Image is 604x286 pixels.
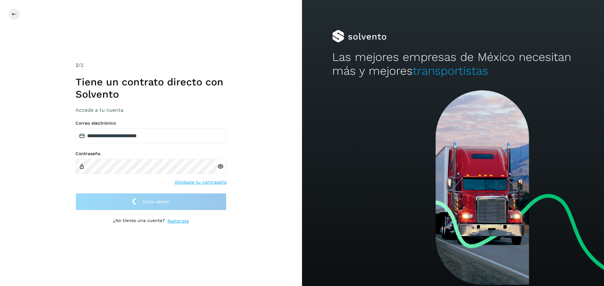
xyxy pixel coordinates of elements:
h1: Tiene un contrato directo con Solvento [75,76,226,100]
span: transportistas [413,64,488,78]
span: Inicia sesión [143,199,170,204]
button: Inicia sesión [75,193,226,210]
a: Olvidaste tu contraseña [175,179,226,186]
h3: Accede a tu cuenta [75,107,226,113]
p: ¿No tienes una cuenta? [113,218,165,224]
label: Contraseña [75,151,226,156]
label: Correo electrónico [75,121,226,126]
a: Regístrate [167,218,189,224]
span: 2 [75,62,78,68]
h2: Las mejores empresas de México necesitan más y mejores [332,50,574,78]
div: /2 [75,62,226,69]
